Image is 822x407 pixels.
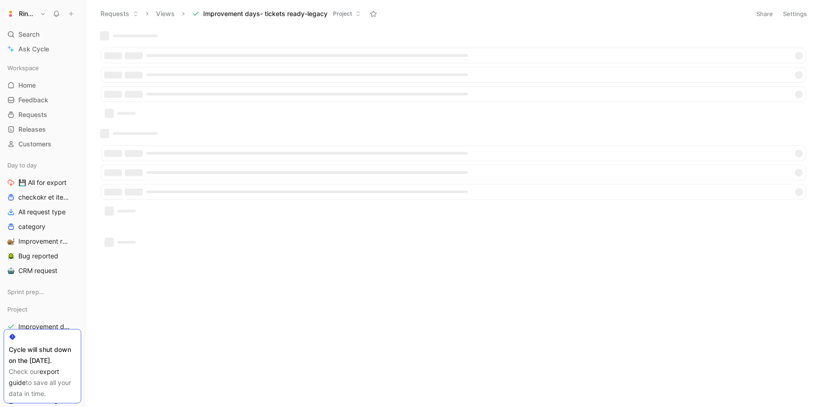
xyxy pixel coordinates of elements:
span: Bug reported [18,251,58,261]
div: Sprint preparation [4,285,81,299]
span: 💾 All for export [18,178,67,187]
a: Feedback [4,93,81,107]
a: Home [4,78,81,92]
span: Customers [18,139,51,149]
a: Requests [4,108,81,122]
div: ProjectImprovement days- tickets tackled ALLImprovement days- tickets ready- ReactImprovement day... [4,302,81,407]
div: Project [4,302,81,316]
span: Project [7,305,28,314]
button: Improvement days- tickets ready-legacyProject [188,7,365,21]
img: 🤖 [7,267,15,274]
a: category [4,220,81,234]
span: Feedback [18,95,48,105]
div: Sprint preparation [4,285,81,301]
span: Day to day [7,161,37,170]
span: Ask Cycle [18,44,49,55]
button: Share [752,7,777,20]
img: 🪲 [7,252,15,260]
span: Improvement request [18,237,70,246]
a: Improvement days- tickets tackled ALL [4,320,81,334]
span: category [18,222,45,231]
button: RingtwiceRingtwice [4,7,48,20]
span: checkokr et iteration [18,193,70,202]
button: 🐌 [6,236,17,247]
span: Workspace [7,63,39,72]
span: Improvement days- tickets ready-legacy [203,9,328,18]
div: Cycle will shut down on the [DATE]. [9,344,76,366]
button: Views [152,7,179,21]
div: Search [4,28,81,41]
div: Day to day💾 All for exportcheckokr et iterationAll request typecategory🐌Improvement request🪲Bug r... [4,158,81,278]
button: Settings [779,7,811,20]
span: All request type [18,207,66,217]
span: CRM request [18,266,57,275]
img: 🐌 [7,238,15,245]
button: Requests [96,7,143,21]
a: 🪲Bug reported [4,249,81,263]
a: Releases [4,123,81,136]
button: 🤖 [6,265,17,276]
button: 🪲 [6,251,17,262]
span: Sprint preparation [7,287,47,296]
h1: Ringtwice [19,10,36,18]
span: Search [18,29,39,40]
span: Home [18,81,36,90]
a: 🤖CRM request [4,264,81,278]
span: Project [333,9,352,18]
div: Workspace [4,61,81,75]
div: Check our to save all your data in time. [9,366,76,399]
a: checkokr et iteration [4,190,81,204]
a: All request type [4,205,81,219]
a: Ask Cycle [4,42,81,56]
img: Ringtwice [6,9,15,18]
span: Requests [18,110,47,119]
a: 💾 All for export [4,176,81,190]
span: Improvement days- tickets tackled ALL [18,322,73,331]
a: 🐌Improvement request [4,234,81,248]
div: Day to day [4,158,81,172]
a: Customers [4,137,81,151]
span: Releases [18,125,46,134]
